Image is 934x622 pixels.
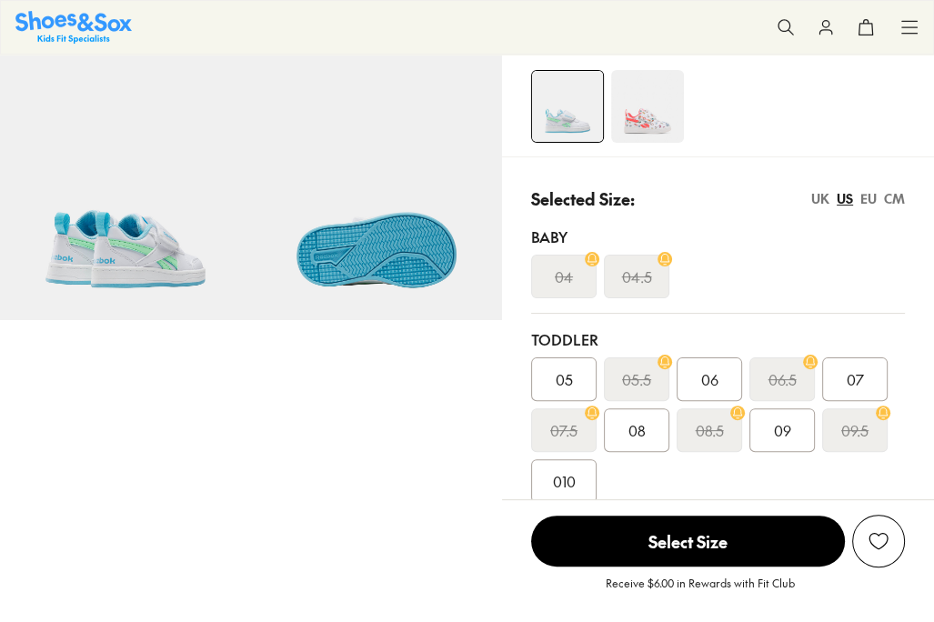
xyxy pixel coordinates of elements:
[884,189,905,208] div: CM
[860,189,877,208] div: EU
[531,515,845,567] button: Select Size
[696,419,724,441] s: 08.5
[768,368,797,390] s: 06.5
[847,368,864,390] span: 07
[622,266,652,287] s: 04.5
[531,186,635,211] p: Selected Size:
[531,226,905,247] div: Baby
[556,368,573,390] span: 05
[550,419,577,441] s: 07.5
[531,328,905,350] div: Toddler
[611,70,684,143] img: 4-558060_1
[531,516,845,567] span: Select Size
[852,515,905,567] button: Add to Wishlist
[606,575,795,607] p: Receive $6.00 in Rewards with Fit Club
[251,69,502,320] img: 7-564047_1
[622,368,651,390] s: 05.5
[811,189,829,208] div: UK
[837,189,853,208] div: US
[701,368,718,390] span: 06
[15,11,132,43] img: SNS_Logo_Responsive.svg
[841,419,869,441] s: 09.5
[532,71,603,142] img: 4-564044_1
[553,470,576,492] span: 010
[15,11,132,43] a: Shoes & Sox
[628,419,646,441] span: 08
[774,419,791,441] span: 09
[555,266,573,287] s: 04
